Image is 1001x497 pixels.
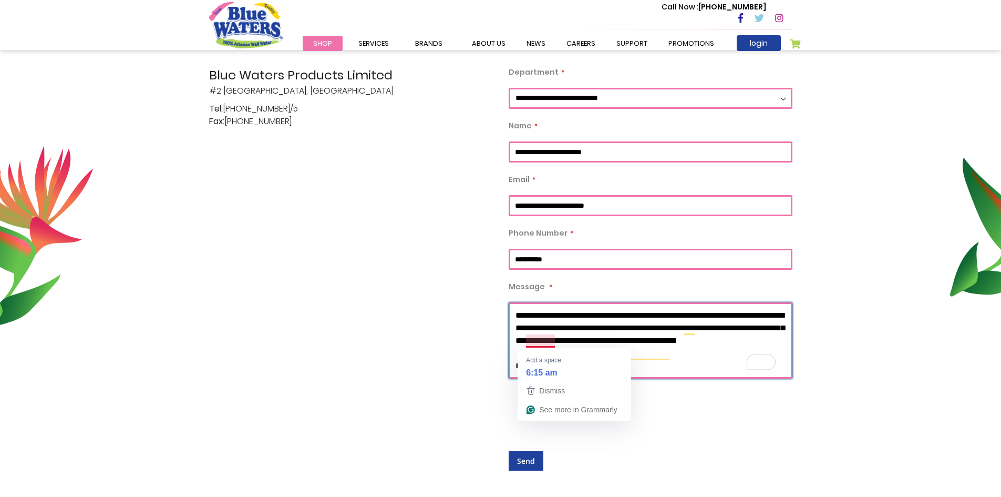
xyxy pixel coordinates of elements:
[606,36,658,51] a: support
[509,120,532,131] span: Name
[509,228,567,238] span: Phone Number
[209,115,224,128] span: Fax:
[415,38,442,48] span: Brands
[517,456,535,466] span: Send
[509,451,543,471] button: Send
[209,103,493,128] p: [PHONE_NUMBER]/5 [PHONE_NUMBER]
[209,103,223,115] span: Tel:
[209,66,493,97] p: #2 [GEOGRAPHIC_DATA], [GEOGRAPHIC_DATA]
[737,35,781,51] a: login
[662,2,698,12] span: Call Now :
[313,38,332,48] span: Shop
[461,36,516,51] a: about us
[509,281,545,292] span: Message
[509,389,668,430] iframe: To enrich screen reader interactions, please activate Accessibility in Grammarly extension settings
[509,174,530,185] span: Email
[509,302,792,379] textarea: To enrich screen reader interactions, please activate Accessibility in Grammarly extension settings
[509,67,559,77] span: Department
[658,36,725,51] a: Promotions
[662,2,766,13] p: [PHONE_NUMBER]
[556,36,606,51] a: careers
[516,36,556,51] a: News
[209,66,493,85] span: Blue Waters Products Limited
[358,38,389,48] span: Services
[209,2,283,48] a: store logo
